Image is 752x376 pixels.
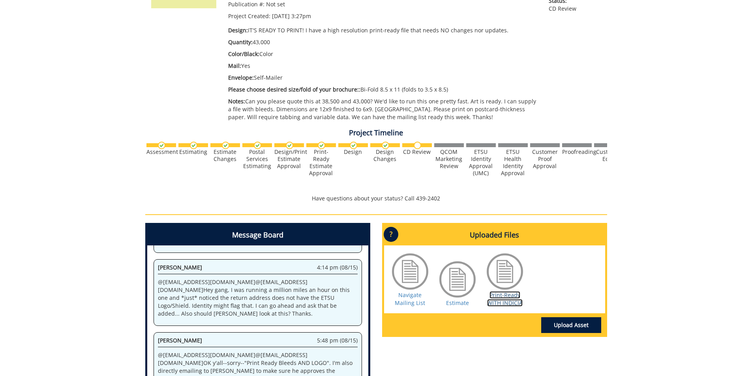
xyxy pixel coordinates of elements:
div: Estimating [178,148,208,155]
p: 43,000 [228,38,537,46]
img: no [414,142,421,149]
p: Color [228,50,537,58]
div: Design Changes [370,148,400,163]
p: Self-Mailer [228,74,537,82]
p: Have questions about your status? Call 439-2402 [145,195,607,202]
p: Can you please quote this at 38,500 and 43,000? We'd like to run this one pretty fast. Art is rea... [228,97,537,121]
h4: Message Board [147,225,368,245]
img: checkmark [350,142,357,149]
a: Navigate Mailing List [395,291,425,307]
div: Proofreading [562,148,592,155]
p: ? [384,227,398,242]
div: Assessment [146,148,176,155]
div: ETSU Identity Approval (UMC) [466,148,496,177]
div: Postal Services Estimating [242,148,272,170]
p: Yes [228,62,537,70]
div: Design/Print Estimate Approval [274,148,304,170]
img: checkmark [254,142,261,149]
div: CD Review [402,148,432,155]
div: Customer Proof Approval [530,148,560,170]
span: Color/Black: [228,50,259,58]
img: checkmark [158,142,165,149]
img: checkmark [286,142,293,149]
div: Print-Ready Estimate Approval [306,148,336,177]
a: Print-Ready WITH INDICIA [487,291,523,307]
span: 5:48 pm (08/15) [317,337,358,344]
span: [DATE] 3:27pm [272,12,311,20]
span: Please choose desired size/fold of your brochure:: [228,86,360,93]
div: Estimate Changes [210,148,240,163]
img: checkmark [222,142,229,149]
div: ETSU Health Identity Approval [498,148,528,177]
span: Quantity: [228,38,253,46]
div: QCOM Marketing Review [434,148,464,170]
h4: Uploaded Files [384,225,605,245]
img: checkmark [382,142,389,149]
span: Envelope: [228,74,254,81]
a: Estimate [446,299,469,307]
span: [PERSON_NAME] [158,264,202,271]
p: @ [EMAIL_ADDRESS][DOMAIN_NAME] @ [EMAIL_ADDRESS][DOMAIN_NAME] Hey gang, I was running a million m... [158,278,358,318]
span: Mail: [228,62,241,69]
a: Upload Asset [541,317,601,333]
img: checkmark [318,142,325,149]
p: IT'S READY TO PRINT! I have a high resolution print-ready file that needs NO changes nor updates. [228,26,537,34]
span: Design: [228,26,248,34]
span: Notes: [228,97,245,105]
div: Customer Edits [594,148,624,163]
span: 4:14 pm (08/15) [317,264,358,271]
h4: Project Timeline [145,129,607,137]
span: Publication #: [228,0,264,8]
span: [PERSON_NAME] [158,337,202,344]
div: Design [338,148,368,155]
span: Project Created: [228,12,270,20]
span: Not set [266,0,285,8]
p: Bi-Fold 8.5 x 11 (folds to 3.5 x 8.5) [228,86,537,94]
img: checkmark [190,142,197,149]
